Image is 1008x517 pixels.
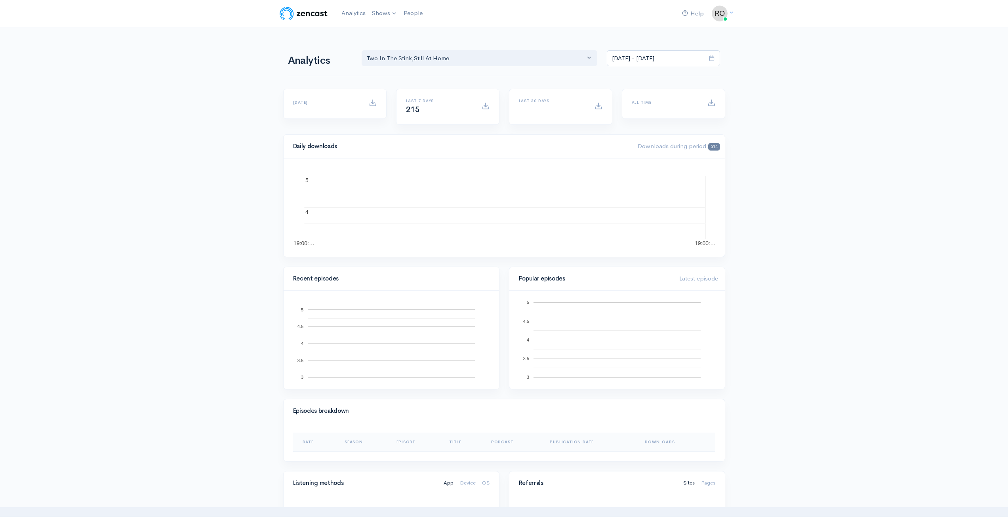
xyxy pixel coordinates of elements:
h6: [DATE] [293,100,359,105]
div: Two In The Stink , Still At Home [367,54,585,63]
th: Downloads [638,433,715,452]
h6: Last 30 days [519,99,585,103]
text: 4 [301,341,303,346]
h4: Referrals [519,480,674,486]
th: Podcast [485,433,544,452]
span: 514 [708,143,720,151]
svg: A chart. [293,300,490,380]
h4: Episodes breakdown [293,408,711,414]
a: People [400,5,426,22]
text: 4 [526,338,529,342]
h6: All time [632,100,698,105]
svg: A chart. [293,168,716,247]
a: App [444,471,454,495]
th: Title [443,433,485,452]
text: 3.5 [297,358,303,362]
text: 4.5 [523,319,529,323]
h4: Daily downloads [293,143,629,150]
th: Publication Date [543,433,638,452]
svg: A chart. [519,300,716,380]
text: 19:00:… [695,240,716,246]
th: Date [293,433,338,452]
h4: Popular episodes [519,275,670,282]
input: analytics date range selector [607,50,704,67]
text: 3.5 [523,356,529,361]
a: Sites [683,471,695,495]
button: Two In The Stink, Still At Home [362,50,598,67]
text: 3 [526,375,529,380]
text: 3 [301,375,303,380]
h4: Listening methods [293,480,434,486]
a: Shows [369,5,400,22]
a: Device [460,471,476,495]
h4: Recent episodes [293,275,485,282]
th: Episode [390,433,443,452]
span: 215 [406,105,420,114]
th: Season [338,433,390,452]
text: 5 [301,307,303,312]
h1: Analytics [288,55,352,67]
img: ZenCast Logo [278,6,329,21]
text: 4.5 [297,324,303,329]
a: OS [482,471,490,495]
a: Help [679,5,707,22]
text: 5 [526,300,529,305]
text: 4 [305,209,309,215]
span: Latest episode: [679,275,720,282]
text: 19:00:… [293,240,314,246]
h6: Last 7 days [406,99,472,103]
img: ... [712,6,728,21]
a: Analytics [338,5,369,22]
text: 5 [305,177,309,183]
span: Downloads during period: [638,142,720,150]
a: Pages [701,471,715,495]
